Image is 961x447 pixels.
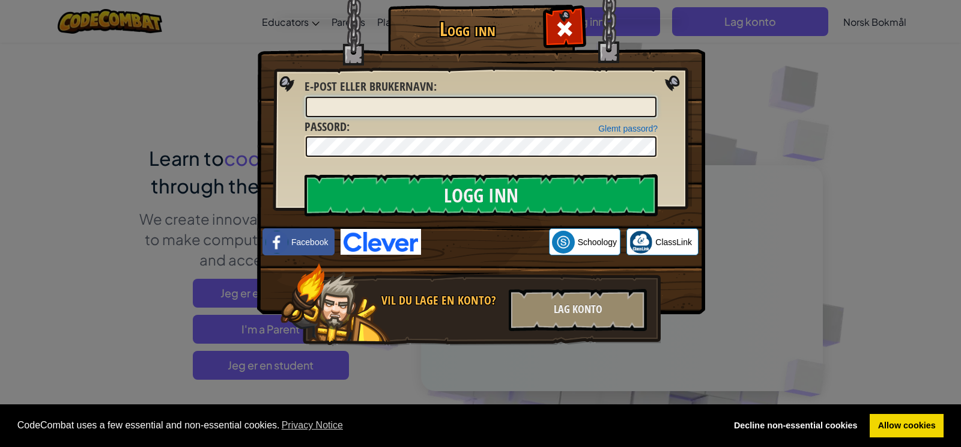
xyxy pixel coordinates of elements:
span: Passord [305,118,347,135]
img: facebook_small.png [265,231,288,254]
span: Facebook [291,236,328,248]
div: Vil du lage en konto? [381,292,502,309]
iframe: «Logg på med Google»-knapp [421,229,549,255]
a: allow cookies [870,414,944,438]
label: : [305,78,437,96]
a: learn more about cookies [280,416,345,434]
h1: Logg inn [391,19,544,40]
img: clever-logo-blue.png [341,229,421,255]
input: Logg inn [305,174,658,216]
span: Schoology [578,236,617,248]
span: ClassLink [655,236,692,248]
a: Glemt passord? [598,124,658,133]
span: CodeCombat uses a few essential and non-essential cookies. [17,416,717,434]
label: : [305,118,350,136]
span: E-post eller brukernavn [305,78,434,94]
img: classlink-logo-small.png [629,231,652,254]
a: deny cookies [726,414,866,438]
img: schoology.png [552,231,575,254]
div: Lag konto [509,289,647,331]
